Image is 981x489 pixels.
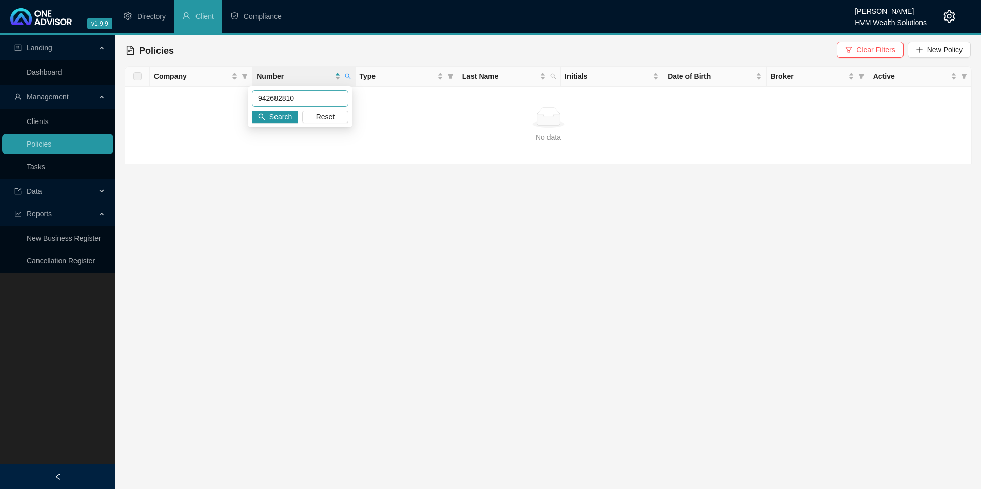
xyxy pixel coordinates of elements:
[837,42,903,58] button: Clear Filters
[447,73,454,79] span: filter
[252,90,348,107] input: Search Number
[565,71,651,82] span: Initials
[856,69,867,84] span: filter
[27,210,52,218] span: Reports
[668,71,753,82] span: Date of Birth
[356,67,458,87] th: Type
[133,132,963,143] div: No data
[771,71,846,82] span: Broker
[27,68,62,76] a: Dashboard
[316,111,335,123] span: Reset
[182,12,190,20] span: user
[663,67,766,87] th: Date of Birth
[14,210,22,217] span: line-chart
[27,234,101,242] a: New Business Register
[855,3,927,14] div: [PERSON_NAME]
[462,71,538,82] span: Last Name
[343,69,353,84] span: search
[27,44,52,52] span: Landing
[908,42,971,58] button: New Policy
[961,73,967,79] span: filter
[27,162,45,171] a: Tasks
[550,73,556,79] span: search
[27,93,69,101] span: Management
[27,257,95,265] a: Cancellation Register
[230,12,239,20] span: safety
[242,73,248,79] span: filter
[548,69,558,84] span: search
[139,46,174,56] span: Policies
[869,67,972,87] th: Active
[195,12,214,21] span: Client
[269,111,292,123] span: Search
[87,18,112,29] span: v1.9.9
[943,10,955,23] span: setting
[124,12,132,20] span: setting
[959,69,969,84] span: filter
[845,46,852,53] span: filter
[767,67,869,87] th: Broker
[445,69,456,84] span: filter
[258,113,265,120] span: search
[916,46,923,53] span: plus
[257,71,332,82] span: Number
[858,73,865,79] span: filter
[855,14,927,25] div: HVM Wealth Solutions
[10,8,72,25] img: 2df55531c6924b55f21c4cf5d4484680-logo-light.svg
[244,12,282,21] span: Compliance
[150,67,252,87] th: Company
[14,188,22,195] span: import
[14,93,22,100] span: user
[458,67,561,87] th: Last Name
[240,69,250,84] span: filter
[360,71,435,82] span: Type
[154,71,229,82] span: Company
[873,71,949,82] span: Active
[27,117,49,126] a: Clients
[252,111,298,123] button: Search
[561,67,663,87] th: Initials
[126,46,135,55] span: file-text
[137,12,166,21] span: Directory
[14,44,22,51] span: profile
[856,44,895,55] span: Clear Filters
[927,44,963,55] span: New Policy
[27,140,51,148] a: Policies
[54,473,62,480] span: left
[27,187,42,195] span: Data
[302,111,348,123] button: Reset
[345,73,351,79] span: search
